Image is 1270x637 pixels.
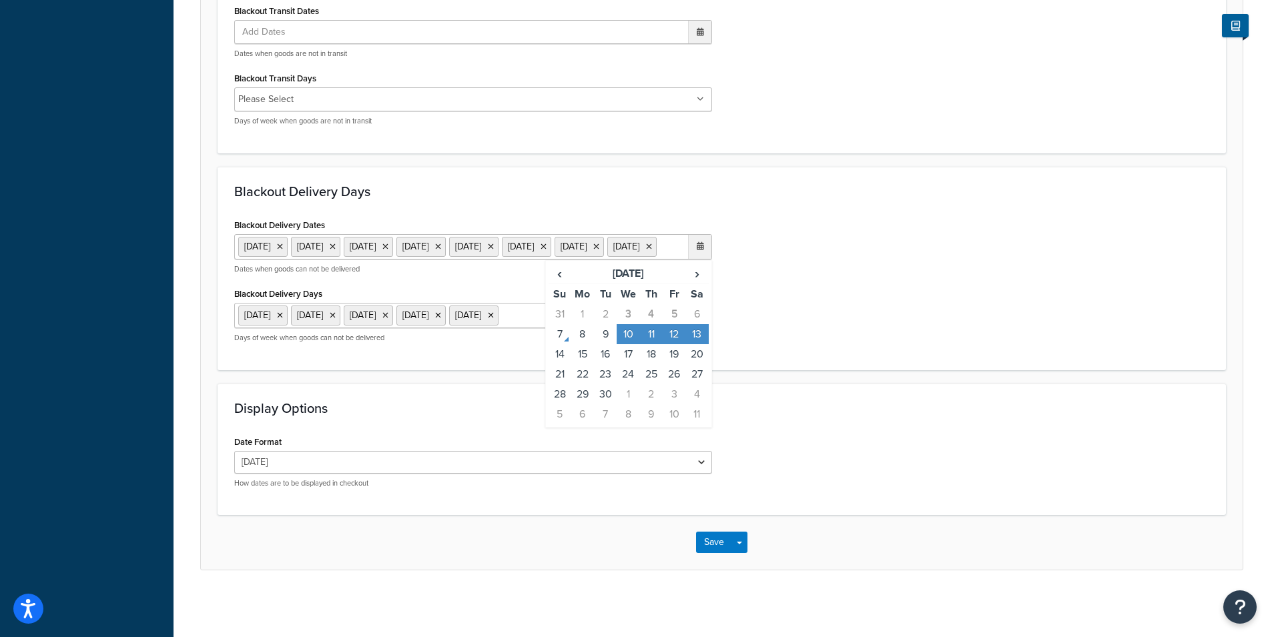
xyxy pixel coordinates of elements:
td: 23 [594,364,617,384]
label: Blackout Transit Dates [234,6,319,16]
td: 21 [549,364,571,384]
td: 3 [617,304,639,324]
td: 24 [617,364,639,384]
td: 15 [571,344,594,364]
span: ‹ [549,264,571,283]
th: Th [640,283,663,304]
button: Show Help Docs [1222,14,1249,37]
td: 31 [549,304,571,324]
li: [DATE] [449,237,499,257]
button: Open Resource Center [1223,590,1257,624]
td: 14 [549,344,571,364]
td: 28 [549,384,571,404]
td: 8 [617,404,639,424]
span: [DATE] [455,308,481,322]
p: Dates when goods can not be delivered [234,264,712,274]
label: Blackout Delivery Days [234,289,322,299]
h3: Blackout Delivery Days [234,184,1209,199]
label: Blackout Delivery Dates [234,220,325,230]
span: [DATE] [297,308,323,322]
span: Add Dates [238,21,302,43]
td: 16 [594,344,617,364]
td: 27 [685,364,708,384]
td: 25 [640,364,663,384]
td: 8 [571,324,594,344]
li: [DATE] [555,237,604,257]
td: 26 [663,364,685,384]
p: Days of week when goods can not be delivered [234,333,712,343]
td: 29 [571,384,594,404]
td: 1 [617,384,639,404]
label: Date Format [234,437,282,447]
td: 6 [685,304,708,324]
th: Fr [663,283,685,304]
td: 5 [549,404,571,424]
li: [DATE] [396,237,446,257]
th: [DATE] [571,263,685,284]
button: Save [696,532,732,553]
p: Dates when goods are not in transit [234,49,712,59]
th: Su [549,283,571,304]
td: 4 [685,384,708,404]
th: Mo [571,283,594,304]
td: 4 [640,304,663,324]
span: › [686,264,707,283]
span: [DATE] [350,308,376,322]
td: 1 [571,304,594,324]
td: 17 [617,344,639,364]
td: 22 [571,364,594,384]
td: 2 [594,304,617,324]
li: [DATE] [607,237,657,257]
td: 2 [640,384,663,404]
td: 3 [663,384,685,404]
td: 9 [640,404,663,424]
td: 20 [685,344,708,364]
td: 5 [663,304,685,324]
li: [DATE] [291,237,340,257]
span: [DATE] [402,308,428,322]
td: 7 [594,404,617,424]
p: How dates are to be displayed in checkout [234,478,712,488]
td: 19 [663,344,685,364]
li: [DATE] [344,237,393,257]
td: 9 [594,324,617,344]
th: We [617,283,639,304]
td: 30 [594,384,617,404]
td: 10 [663,404,685,424]
td: 7 [549,324,571,344]
span: [DATE] [244,308,270,322]
td: 6 [571,404,594,424]
li: [DATE] [502,237,551,257]
li: [DATE] [238,237,288,257]
td: 12 [663,324,685,344]
p: Days of week when goods are not in transit [234,116,712,126]
label: Blackout Transit Days [234,73,316,83]
td: 13 [685,324,708,344]
td: 18 [640,344,663,364]
th: Sa [685,283,708,304]
td: 11 [640,324,663,344]
li: Please Select [238,90,294,109]
h3: Display Options [234,401,1209,416]
th: Tu [594,283,617,304]
td: 10 [617,324,639,344]
td: 11 [685,404,708,424]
